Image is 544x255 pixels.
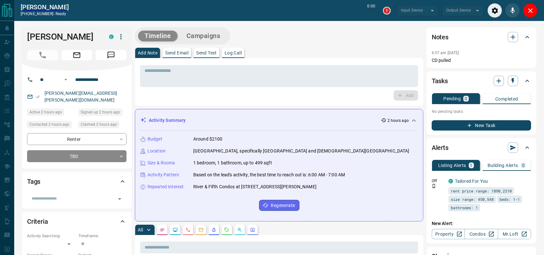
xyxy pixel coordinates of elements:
[211,227,217,232] svg: Listing Alerts
[368,3,375,18] p: 0:00
[451,196,494,202] span: size range: 450,548
[522,163,525,168] p: 0
[149,117,186,124] p: Activity Summary
[470,163,473,168] p: 1
[451,204,478,211] span: bathrooms: 1
[465,96,467,101] p: 0
[27,214,126,229] div: Criteria
[109,34,114,39] div: condos.ca
[432,107,531,116] p: No pending tasks
[96,50,126,60] span: Message
[432,51,459,55] p: 6:57 am [DATE]
[78,121,126,130] div: Wed Aug 13 2025
[115,194,124,203] button: Open
[62,76,70,83] button: Open
[432,73,531,89] div: Tasks
[147,148,166,154] p: Location
[193,136,223,142] p: Around $2100
[198,227,204,232] svg: Emails
[224,227,229,232] svg: Requests
[495,97,518,101] p: Completed
[438,163,466,168] p: Listing Alerts
[160,227,165,232] svg: Notes
[432,76,448,86] h2: Tasks
[193,172,345,178] p: Based on the lead's activity, the best time to reach out is: 6:00 AM - 7:00 AM
[138,31,177,41] button: Timeline
[35,94,40,99] svg: Email Verified
[186,227,191,232] svg: Calls
[27,150,126,162] div: TBD
[259,200,299,211] button: Regenerate
[27,109,75,118] div: Wed Aug 13 2025
[147,172,179,178] p: Activity Pattern
[78,109,126,118] div: Wed Aug 13 2025
[432,140,531,155] div: Alerts
[432,120,531,131] button: New Task
[193,183,317,190] p: River & Fifth Condos at [STREET_ADDRESS][PERSON_NAME]
[432,178,445,184] p: Off
[27,216,48,227] h2: Criteria
[451,188,512,194] span: rent price range: 1890,2310
[432,184,436,188] svg: Push Notification Only
[140,114,418,126] div: Activity Summary2 hours ago
[193,148,409,154] p: [GEOGRAPHIC_DATA], specifically [GEOGRAPHIC_DATA] and [DEMOGRAPHIC_DATA][GEOGRAPHIC_DATA]
[225,51,242,55] p: Log Call
[55,12,66,16] span: ready
[196,51,217,55] p: Send Text
[27,121,75,130] div: Wed Aug 13 2025
[237,227,242,232] svg: Opportunities
[21,3,69,11] a: [PERSON_NAME]
[193,160,272,166] p: 1 bedroom, 1 bathroom, up to 499 sqft
[180,31,227,41] button: Campaigns
[505,3,520,18] div: Mute
[448,179,453,183] div: condos.ca
[27,32,99,42] h1: [PERSON_NAME]
[147,160,175,166] p: Size & Rooms
[432,229,465,239] a: Property
[81,109,120,115] span: Signed up 2 hours ago
[27,50,58,60] span: Call
[78,233,126,239] p: Timeframe:
[138,228,143,232] p: All
[173,227,178,232] svg: Lead Browsing Activity
[432,32,448,42] h2: Notes
[27,174,126,189] div: Tags
[523,3,538,18] div: Close
[147,183,184,190] p: Repeated Interest
[465,229,498,239] a: Condos
[443,96,461,101] p: Pending
[81,121,117,128] span: Claimed 2 hours ago
[388,118,409,123] p: 2 hours ago
[455,179,488,184] a: Tailored For You
[29,109,62,115] span: Active 2 hours ago
[29,121,69,128] span: Contacted 2 hours ago
[488,3,502,18] div: Audio Settings
[45,91,117,103] a: [PERSON_NAME][EMAIL_ADDRESS][PERSON_NAME][DOMAIN_NAME]
[147,136,162,142] p: Budget
[250,227,255,232] svg: Agent Actions
[27,133,126,145] div: Renter
[432,57,531,64] p: CD pulled
[432,29,531,45] div: Notes
[498,229,531,239] a: Mr.Loft
[165,51,188,55] p: Send Email
[21,11,69,17] p: [PHONE_NUMBER] -
[27,176,40,187] h2: Tags
[61,50,92,60] span: Email
[499,196,520,202] span: beds: 1-1
[432,220,531,227] p: New Alert:
[27,233,75,239] p: Actively Searching:
[488,163,518,168] p: Building Alerts
[138,51,157,55] p: Add Note
[432,142,448,153] h2: Alerts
